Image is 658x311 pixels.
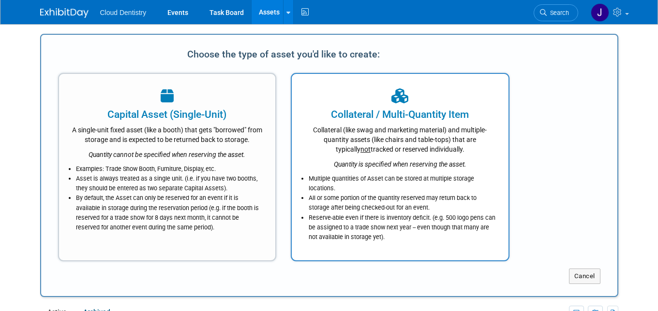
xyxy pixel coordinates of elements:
[40,8,89,18] img: ExhibitDay
[100,9,147,16] span: Cloud Dentistry
[58,45,509,63] div: Choose the type of asset you'd like to create:
[76,174,264,193] li: Asset is always treated as a single unit. (i.e. if you have two booths, they should be entered as...
[71,122,264,144] div: A single-unit fixed asset (like a booth) that gets "borrowed" from storage and is expected to be ...
[76,193,264,232] li: By default, the Asset can only be reserved for an event if it is available in storage during the ...
[304,122,496,154] div: Collateral (like swag and marketing material) and multiple-quantity assets (like chairs and table...
[309,193,496,212] li: All or some portion of the quantity reserved may return back to storage after being checked-out f...
[71,107,264,122] div: Capital Asset (Single-Unit)
[76,164,264,174] li: Examples: Trade Show Booth, Furniture, Display, etc.
[547,9,569,16] span: Search
[534,4,578,21] a: Search
[89,151,245,158] i: Quantity cannot be specified when reserving the asset.
[360,145,371,153] span: not
[591,3,609,22] img: Jessica Estrada
[569,269,600,284] button: Cancel
[309,213,496,242] li: Reserve-able even if there is inventory deficit. (e.g. 500 logo pens can be assigned to a trade s...
[334,160,466,168] i: Quantity is specified when reserving the asset.
[309,174,496,193] li: Multiple quantities of Asset can be stored at multiple storage locations.
[304,107,496,122] div: Collateral / Multi-Quantity Item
